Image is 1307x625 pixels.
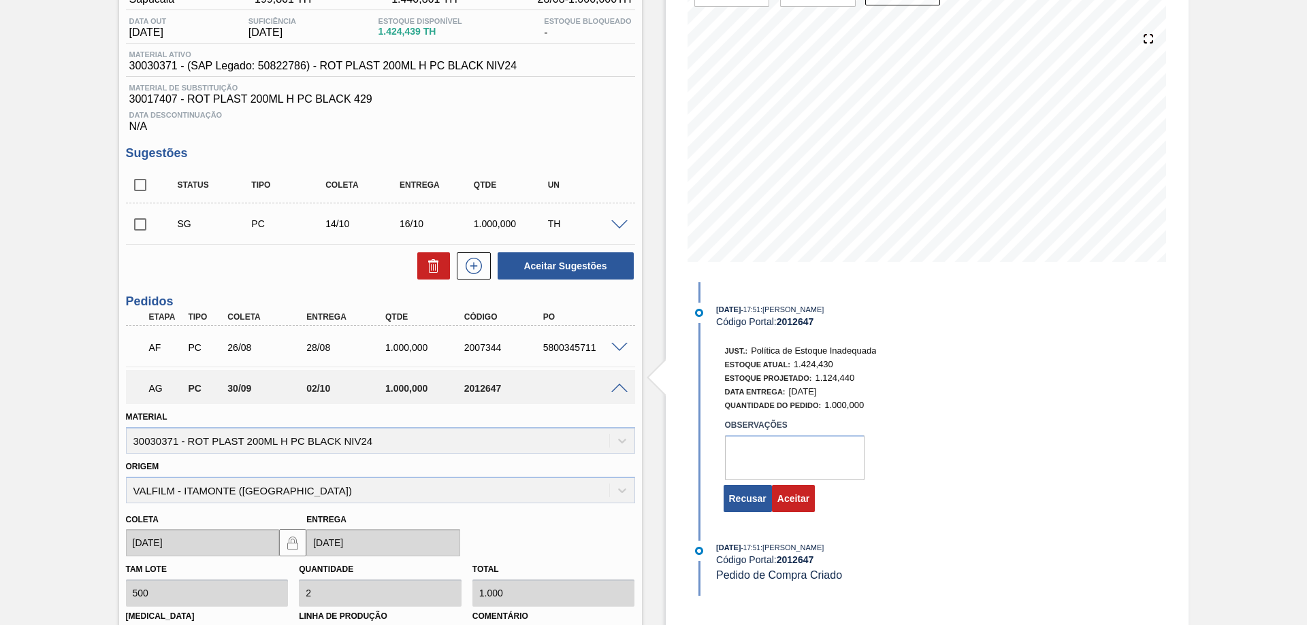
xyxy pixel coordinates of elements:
span: Quantidade do Pedido: [725,401,822,409]
div: Aguardando Aprovação do Gestor [146,373,187,403]
span: Material ativo [129,50,517,58]
div: PO [540,312,628,322]
span: 1.424,430 [794,359,833,369]
h3: Pedidos [126,294,635,309]
span: 1.124,440 [815,373,854,383]
span: [DATE] [129,27,167,39]
input: dd/mm/yyyy [306,529,460,556]
div: Etapa [146,312,187,322]
img: locked [285,535,301,551]
div: Coleta [322,180,404,190]
span: 1.424,439 TH [378,27,462,37]
div: 14/10/2025 [322,218,404,229]
button: Aceitar Sugestões [498,252,634,280]
div: Aceitar Sugestões [491,251,635,281]
div: Nova sugestão [450,252,491,280]
div: Qtde [470,180,553,190]
span: : [PERSON_NAME] [760,305,824,314]
div: 1.000,000 [382,383,470,394]
span: Pedido de Compra Criado [716,569,842,581]
div: Aguardando Faturamento [146,333,187,362]
div: Entrega [396,180,479,190]
span: Data Entrega: [725,388,786,396]
div: - [540,17,634,39]
div: 1.000,000 [382,342,470,353]
span: [DATE] [248,27,296,39]
span: 30030371 - (SAP Legado: 50822786) - ROT PLAST 200ML H PC BLACK NIV24 [129,60,517,72]
div: Pedido de Compra [184,383,225,394]
span: Estoque Projetado: [725,374,812,382]
img: atual [695,309,703,317]
div: Qtde [382,312,470,322]
h3: Sugestões [126,146,635,161]
div: 5800345711 [540,342,628,353]
button: locked [279,529,306,556]
div: 2007344 [461,342,549,353]
div: Código Portal: [716,554,1039,565]
div: Pedido de Compra [248,218,330,229]
strong: 2012647 [777,316,814,327]
div: Código Portal: [716,316,1039,327]
span: 1.000,000 [824,400,864,410]
div: 02/10/2025 [303,383,391,394]
span: Estoque Disponível [378,17,462,25]
label: Coleta [126,515,159,524]
div: 1.000,000 [470,218,553,229]
span: Política de Estoque Inadequada [751,345,876,356]
span: : [PERSON_NAME] [760,543,824,552]
span: - 17:51 [741,306,760,314]
label: Tam lote [126,564,167,574]
input: dd/mm/yyyy [126,529,280,556]
div: Excluir Sugestões [410,252,450,280]
span: [DATE] [716,305,741,314]
span: Just.: [725,347,748,355]
div: Entrega [303,312,391,322]
span: Data out [129,17,167,25]
label: Origem [126,462,159,471]
div: N/A [126,105,635,133]
span: 30017407 - ROT PLAST 200ML H PC BLACK 429 [129,93,632,105]
span: [DATE] [789,386,817,396]
button: Aceitar [772,485,815,512]
span: Estoque Atual: [725,360,790,369]
div: UN [545,180,627,190]
div: 2012647 [461,383,549,394]
p: AF [149,342,183,353]
label: Entrega [306,515,346,524]
span: Material de Substituição [129,84,632,92]
label: Observações [725,416,865,435]
div: 28/08/2025 [303,342,391,353]
div: Sugestão Criada [174,218,257,229]
div: Status [174,180,257,190]
div: 16/10/2025 [396,218,479,229]
div: Pedido de Compra [184,342,225,353]
p: AG [149,383,183,394]
div: Código [461,312,549,322]
button: Recusar [724,485,772,512]
span: Suficiência [248,17,296,25]
span: - 17:51 [741,544,760,552]
span: Data Descontinuação [129,111,632,119]
div: Tipo [248,180,330,190]
label: Quantidade [299,564,353,574]
div: TH [545,218,627,229]
div: Tipo [184,312,225,322]
div: Coleta [224,312,312,322]
img: atual [695,547,703,555]
strong: 2012647 [777,554,814,565]
label: Total [472,564,499,574]
label: Material [126,412,167,422]
span: Estoque Bloqueado [544,17,631,25]
div: 26/08/2025 [224,342,312,353]
div: 30/09/2025 [224,383,312,394]
span: [DATE] [716,543,741,552]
